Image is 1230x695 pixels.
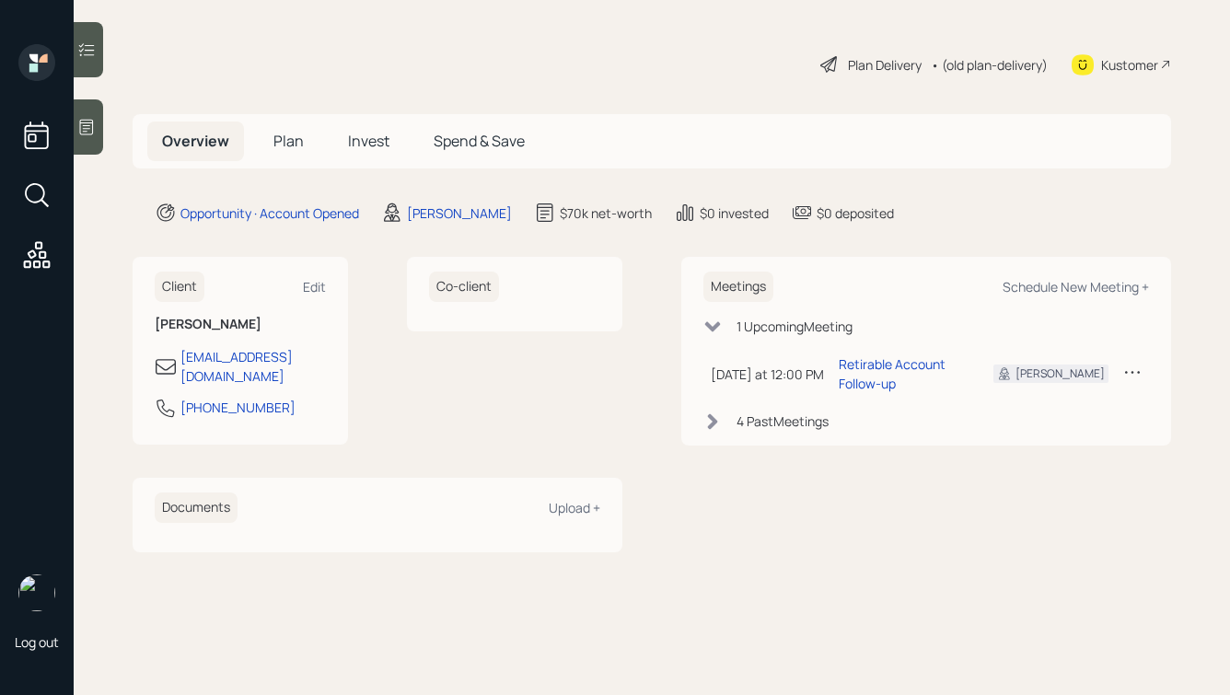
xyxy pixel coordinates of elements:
div: [PHONE_NUMBER] [180,398,296,417]
div: Edit [303,278,326,295]
div: $0 deposited [817,203,894,223]
div: Retirable Account Follow-up [839,354,964,393]
div: Schedule New Meeting + [1003,278,1149,295]
div: Opportunity · Account Opened [180,203,359,223]
div: Log out [15,633,59,651]
h6: Meetings [703,272,773,302]
div: Plan Delivery [848,55,922,75]
span: Overview [162,131,229,151]
h6: Documents [155,492,238,523]
span: Spend & Save [434,131,525,151]
div: 4 Past Meeting s [737,411,829,431]
div: [DATE] at 12:00 PM [711,365,824,384]
div: $0 invested [700,203,769,223]
div: Upload + [549,499,600,516]
span: Invest [348,131,389,151]
span: Plan [273,131,304,151]
div: Kustomer [1101,55,1158,75]
div: [EMAIL_ADDRESS][DOMAIN_NAME] [180,347,326,386]
h6: Client [155,272,204,302]
div: • (old plan-delivery) [931,55,1048,75]
h6: Co-client [429,272,499,302]
div: [PERSON_NAME] [407,203,512,223]
img: hunter_neumayer.jpg [18,574,55,611]
div: 1 Upcoming Meeting [737,317,853,336]
div: [PERSON_NAME] [1015,365,1105,382]
div: $70k net-worth [560,203,652,223]
h6: [PERSON_NAME] [155,317,326,332]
